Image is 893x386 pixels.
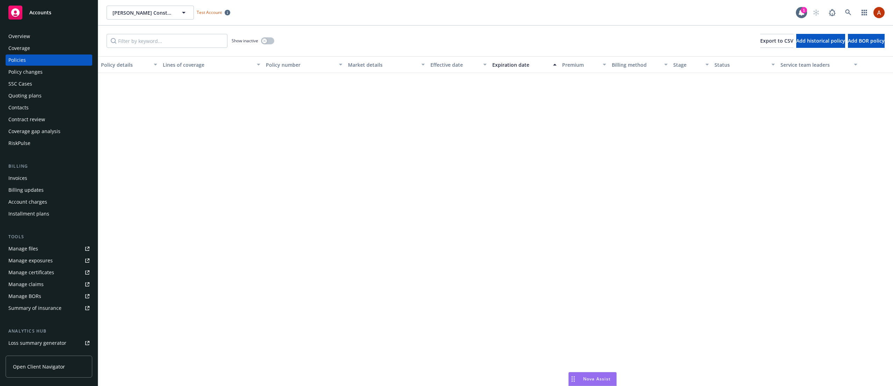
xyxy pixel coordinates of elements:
button: Nova Assist [568,372,617,386]
span: Export to CSV [760,37,793,44]
span: Show inactive [232,38,258,44]
span: Add BOR policy [848,37,885,44]
a: Search [841,6,855,20]
button: Add historical policy [796,34,845,48]
div: SSC Cases [8,78,32,89]
a: Start snowing [809,6,823,20]
button: Effective date [428,56,489,73]
div: Manage BORs [8,291,41,302]
a: Manage claims [6,279,92,290]
button: Stage [670,56,712,73]
div: Contacts [8,102,29,113]
a: Overview [6,31,92,42]
span: [PERSON_NAME] Construction [112,9,173,16]
a: Installment plans [6,208,92,219]
button: Lines of coverage [160,56,263,73]
img: photo [873,7,885,18]
a: Manage files [6,243,92,254]
a: Manage exposures [6,255,92,266]
div: Installment plans [8,208,49,219]
a: Coverage [6,43,92,54]
div: Drag to move [569,372,578,386]
button: Premium [559,56,609,73]
div: Tools [6,233,92,240]
div: Billing updates [8,184,44,196]
div: Service team leaders [781,61,850,68]
div: Expiration date [492,61,549,68]
div: Policies [8,54,26,66]
a: Summary of insurance [6,303,92,314]
div: Effective date [430,61,479,68]
a: Account charges [6,196,92,207]
button: Billing method [609,56,671,73]
div: Billing [6,163,92,170]
div: Coverage [8,43,30,54]
div: Overview [8,31,30,42]
a: Coverage gap analysis [6,126,92,137]
a: Invoices [6,173,92,184]
a: RiskPulse [6,138,92,149]
div: Quoting plans [8,90,42,101]
div: Policy details [101,61,150,68]
div: Premium [562,61,598,68]
div: 1 [801,7,807,13]
button: Market details [345,56,428,73]
div: Market details [348,61,417,68]
div: Lines of coverage [163,61,253,68]
a: Policy changes [6,66,92,78]
div: Policy changes [8,66,43,78]
a: Loss summary generator [6,337,92,349]
span: Test Account [197,9,222,15]
button: Export to CSV [760,34,793,48]
button: Service team leaders [778,56,860,73]
div: Billing method [612,61,660,68]
a: Switch app [857,6,871,20]
button: Add BOR policy [848,34,885,48]
div: Manage certificates [8,267,54,278]
div: Stage [673,61,701,68]
a: Accounts [6,3,92,22]
span: Test Account [194,9,233,16]
div: Manage claims [8,279,44,290]
div: Policy number [266,61,335,68]
div: Account charges [8,196,47,207]
div: RiskPulse [8,138,30,149]
div: Manage files [8,243,38,254]
button: Policy number [263,56,346,73]
div: Summary of insurance [8,303,61,314]
a: Contacts [6,102,92,113]
span: Accounts [29,10,51,15]
button: Status [712,56,778,73]
div: Analytics hub [6,328,92,335]
a: Contract review [6,114,92,125]
button: Expiration date [489,56,559,73]
span: Add historical policy [796,37,845,44]
div: Contract review [8,114,45,125]
div: Invoices [8,173,27,184]
a: Policies [6,54,92,66]
div: Status [714,61,767,68]
a: Quoting plans [6,90,92,101]
button: Policy details [98,56,160,73]
input: Filter by keyword... [107,34,227,48]
span: Nova Assist [583,376,611,382]
a: Report a Bug [825,6,839,20]
div: Loss summary generator [8,337,66,349]
span: Open Client Navigator [13,363,65,370]
a: Manage certificates [6,267,92,278]
button: [PERSON_NAME] Construction [107,6,194,20]
a: Manage BORs [6,291,92,302]
div: Manage exposures [8,255,53,266]
a: SSC Cases [6,78,92,89]
div: Coverage gap analysis [8,126,60,137]
a: Billing updates [6,184,92,196]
